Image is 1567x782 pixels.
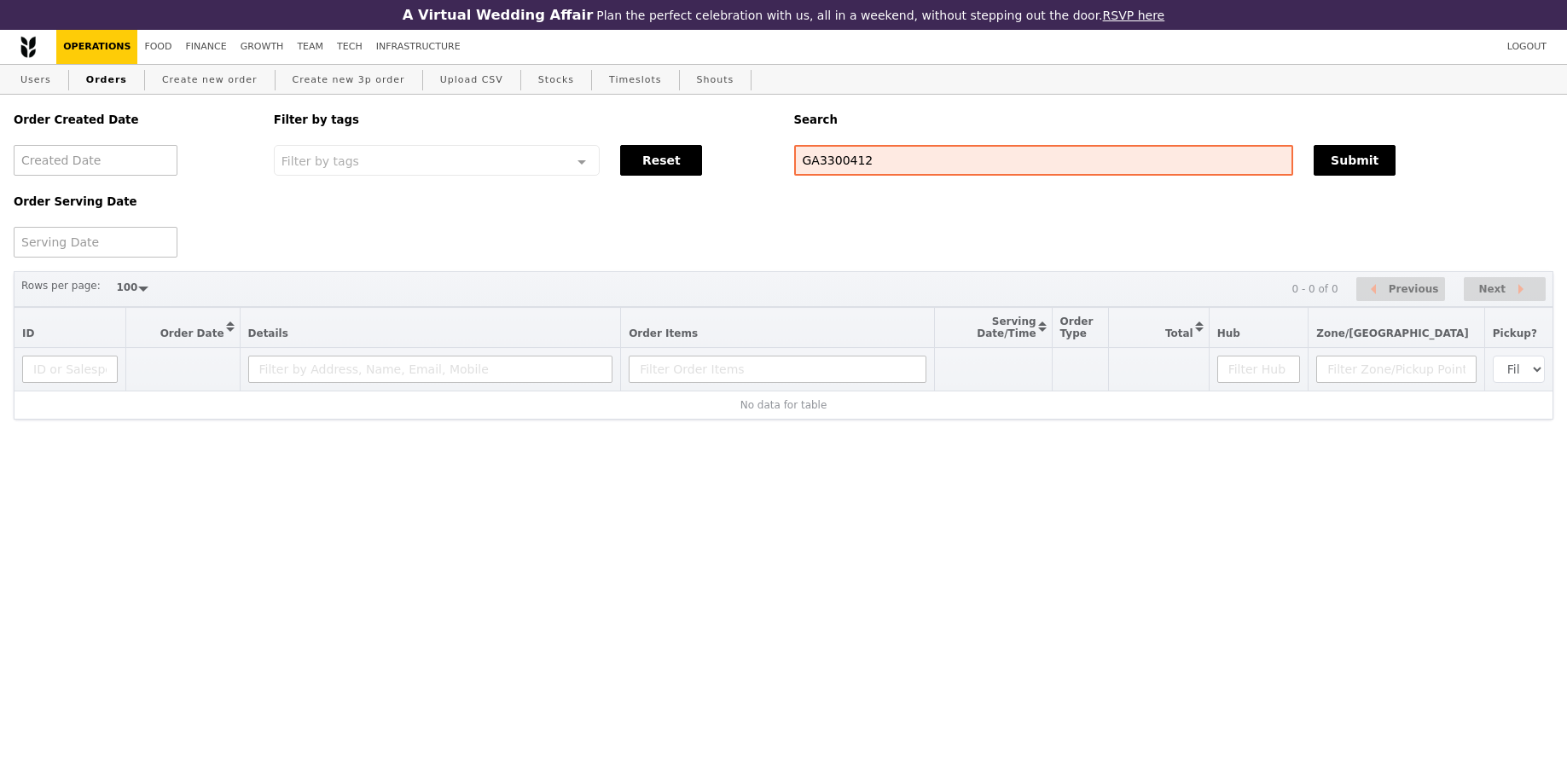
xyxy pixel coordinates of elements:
[14,145,177,176] input: Created Date
[22,356,118,383] input: ID or Salesperson name
[369,30,467,64] a: Infrastructure
[1493,327,1537,339] span: Pickup?
[290,30,330,64] a: Team
[1316,327,1469,339] span: Zone/[GEOGRAPHIC_DATA]
[1217,356,1301,383] input: Filter Hub
[281,153,359,168] span: Filter by tags
[433,65,510,96] a: Upload CSV
[22,327,34,339] span: ID
[56,30,137,64] a: Operations
[179,30,234,64] a: Finance
[531,65,581,96] a: Stocks
[14,65,58,96] a: Users
[248,327,288,339] span: Details
[629,356,926,383] input: Filter Order Items
[14,227,177,258] input: Serving Date
[1389,279,1439,299] span: Previous
[403,7,593,23] h3: A Virtual Wedding Affair
[22,399,1545,411] div: No data for table
[14,195,253,208] h5: Order Serving Date
[1500,30,1553,64] a: Logout
[1060,316,1094,339] span: Order Type
[1356,277,1445,302] button: Previous
[79,65,134,96] a: Orders
[602,65,668,96] a: Timeslots
[1103,9,1165,22] a: RSVP here
[629,327,698,339] span: Order Items
[248,356,613,383] input: Filter by Address, Name, Email, Mobile
[20,36,36,58] img: Grain logo
[286,65,412,96] a: Create new 3p order
[274,113,774,126] h5: Filter by tags
[1464,277,1546,302] button: Next
[1314,145,1396,176] button: Submit
[690,65,741,96] a: Shouts
[14,113,253,126] h5: Order Created Date
[155,65,264,96] a: Create new order
[794,113,1554,126] h5: Search
[137,30,178,64] a: Food
[293,7,1275,23] div: Plan the perfect celebration with us, all in a weekend, without stepping out the door.
[330,30,369,64] a: Tech
[21,277,101,294] label: Rows per page:
[1478,279,1506,299] span: Next
[1291,283,1338,295] div: 0 - 0 of 0
[794,145,1294,176] input: Search any field
[620,145,702,176] button: Reset
[1316,356,1477,383] input: Filter Zone/Pickup Point
[1217,327,1240,339] span: Hub
[234,30,291,64] a: Growth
